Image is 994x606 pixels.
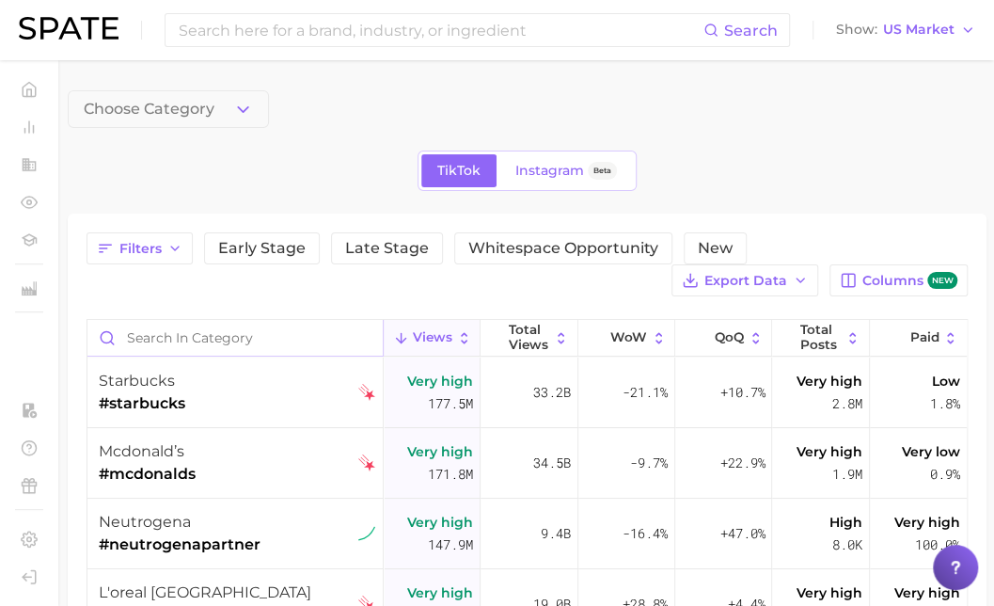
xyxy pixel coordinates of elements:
span: l'oreal [GEOGRAPHIC_DATA] [99,583,311,601]
img: tiktok sustained riser [358,525,375,542]
span: +22.9% [719,452,765,474]
span: Very high [797,440,862,463]
span: Instagram [515,163,584,179]
input: Search here for a brand, industry, or ingredient [177,14,703,46]
button: QoQ [675,320,772,357]
span: Very high [797,370,862,392]
span: starbucks [99,372,175,390]
img: tiktok falling star [358,454,375,471]
span: Late Stage [345,241,429,256]
span: WoW [610,330,647,345]
span: 1.8% [930,392,960,415]
span: Very high [894,582,960,604]
a: Log out. Currently logged in with e-mail amanda.pittman@loreal.com. [15,563,43,591]
span: Show [836,24,877,35]
span: Views [413,330,452,345]
button: Export Data [671,264,818,296]
span: new [927,272,957,290]
button: neutrogena#neutrogenapartnertiktok sustained riserVery high147.9m9.4b-16.4%+47.0%High8.0kVery hig... [87,499,967,569]
span: High [829,511,862,534]
span: Very high [407,370,473,392]
span: Paid [909,330,939,345]
span: Very high [894,511,960,534]
span: Low [932,370,960,392]
span: QoQ [715,330,744,345]
span: Very low [902,440,960,463]
button: Total Views [481,320,577,357]
span: Very high [407,440,473,463]
span: #neutrogenapartner [99,534,260,556]
button: Paid [870,320,967,357]
span: Beta [593,163,611,179]
span: Total Posts [800,323,841,352]
span: 0.9% [930,463,960,486]
span: 1.9m [832,463,862,486]
button: Filters [87,232,193,264]
span: neutrogena [99,513,191,531]
span: #mcdonalds [99,463,196,486]
span: Choose Category [84,101,214,118]
img: SPATE [19,17,118,40]
button: mcdonald’s#mcdonaldstiktok falling starVery high171.8m34.5b-9.7%+22.9%Very high1.9mVery low0.9% [87,428,967,499]
span: Very high [797,582,862,604]
span: 8.0k [832,534,862,556]
button: starbucks#starbuckstiktok falling starVery high177.5m33.2b-21.1%+10.7%Very high2.8mLow1.8% [87,358,967,428]
button: Views [384,320,481,357]
span: 33.2b [533,381,571,404]
span: -9.7% [630,452,668,474]
span: US Market [883,24,955,35]
span: 177.5m [428,392,473,415]
button: ShowUS Market [831,18,980,42]
span: 147.9m [428,534,473,556]
span: New [698,241,733,256]
span: Search [724,22,778,40]
span: Total Views [509,323,549,352]
input: Search in category [87,320,383,356]
span: mcdonald’s [99,442,184,460]
button: WoW [578,320,675,357]
span: 9.4b [541,522,571,545]
span: 34.5b [533,452,571,474]
span: Early Stage [218,241,306,256]
span: 2.8m [832,392,862,415]
button: Columnsnew [829,264,968,296]
button: Choose Category [68,90,269,128]
span: Very high [407,582,473,604]
span: TikTok [437,163,481,179]
span: 100.0% [915,534,960,556]
span: 171.8m [428,463,473,486]
span: Export Data [704,273,787,289]
span: Very high [407,511,473,534]
span: +47.0% [719,522,765,545]
button: Total Posts [772,320,869,357]
span: #starbucks [99,392,185,415]
span: -21.1% [623,381,668,404]
a: TikTok [421,154,497,187]
span: Filters [119,241,162,257]
span: -16.4% [623,522,668,545]
a: InstagramBeta [499,154,633,187]
span: +10.7% [719,381,765,404]
img: tiktok falling star [358,384,375,401]
span: Columns [862,272,957,290]
span: Whitespace Opportunity [468,241,658,256]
